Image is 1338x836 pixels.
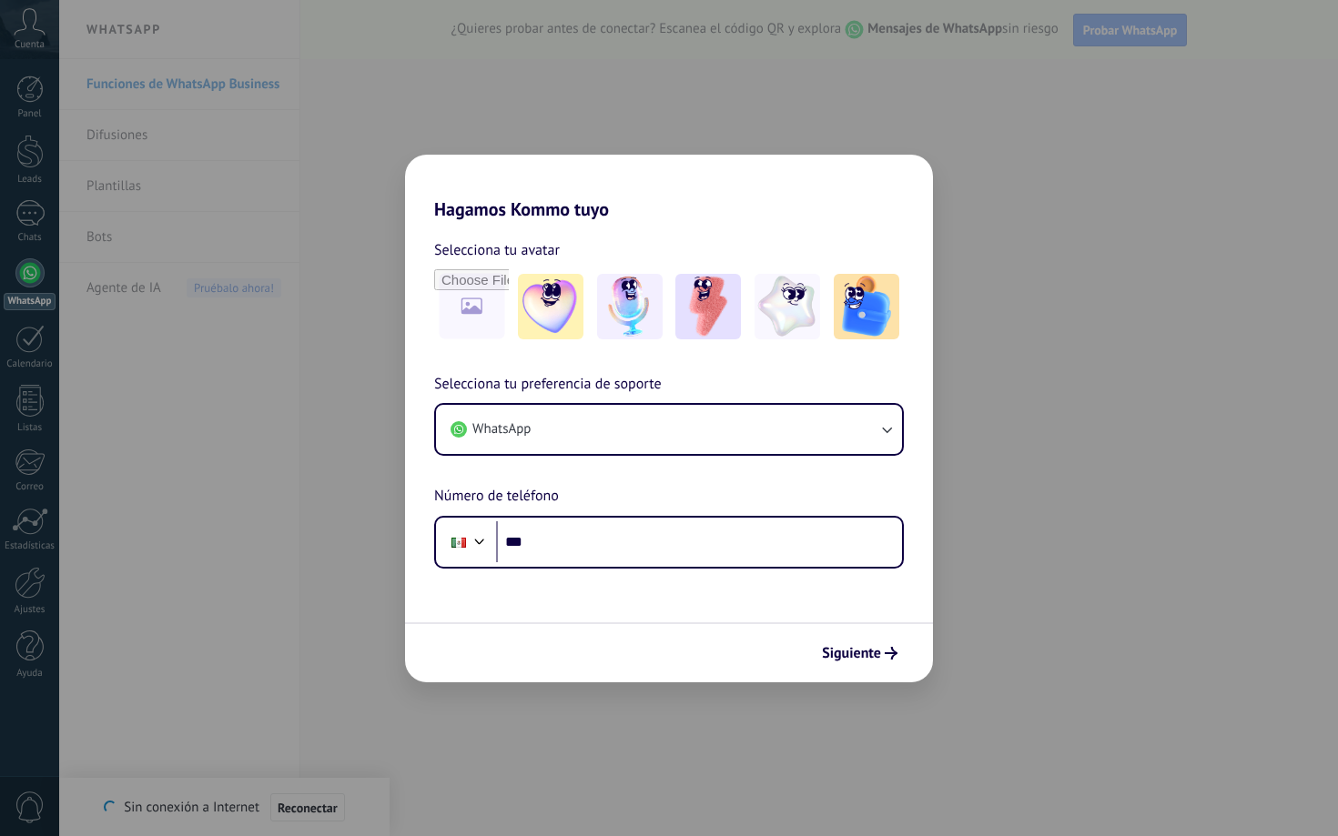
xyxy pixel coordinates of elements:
[472,420,531,438] span: WhatsApp
[518,274,583,339] img: -1.jpeg
[814,638,906,669] button: Siguiente
[834,274,899,339] img: -5.jpeg
[434,485,559,509] span: Número de teléfono
[434,373,662,397] span: Selecciona tu preferencia de soporte
[822,647,881,660] span: Siguiente
[441,523,476,561] div: Mexico: + 52
[597,274,663,339] img: -2.jpeg
[675,274,741,339] img: -3.jpeg
[434,238,560,262] span: Selecciona tu avatar
[436,405,902,454] button: WhatsApp
[755,274,820,339] img: -4.jpeg
[405,155,933,220] h2: Hagamos Kommo tuyo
